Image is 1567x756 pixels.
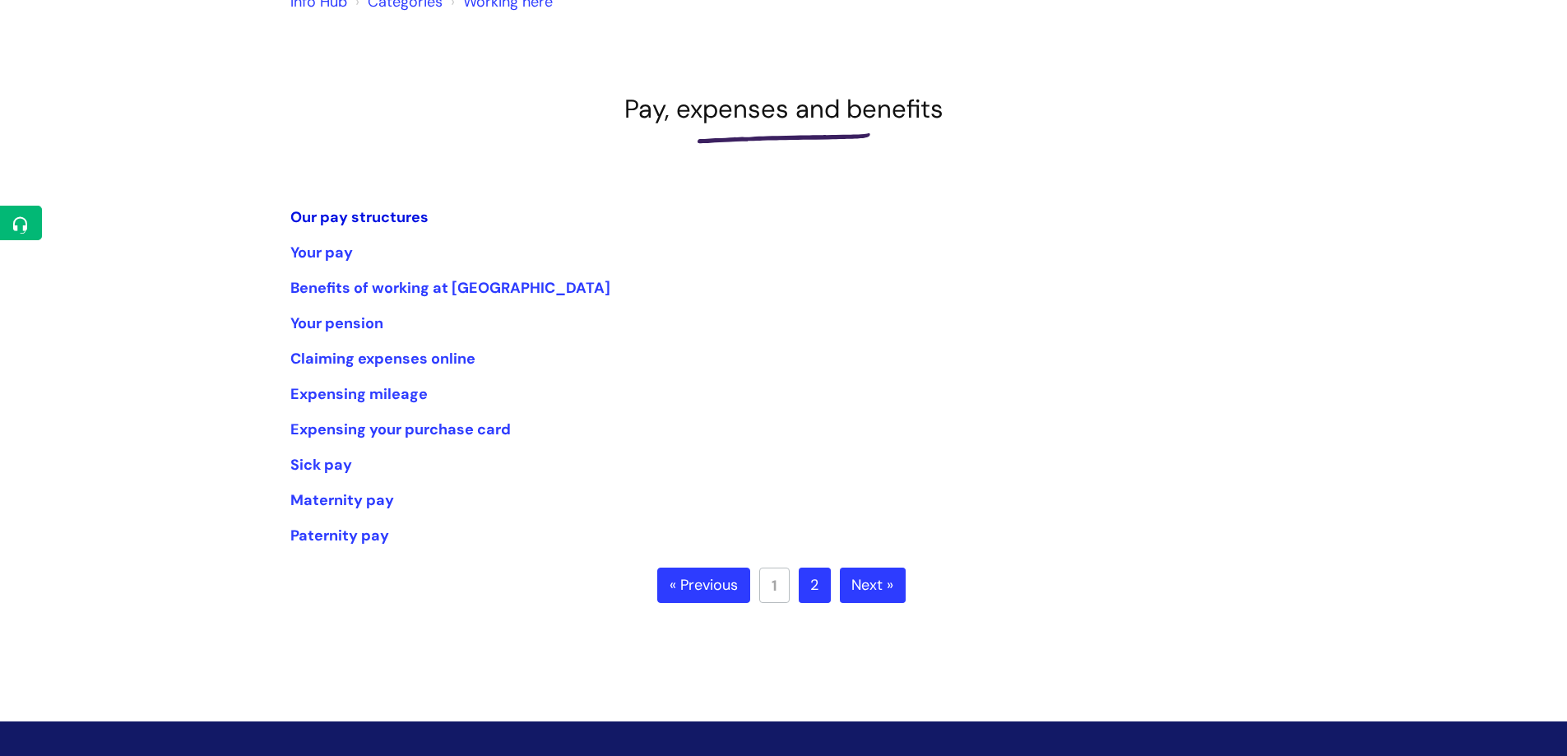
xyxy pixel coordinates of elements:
a: Expensing mileage [290,384,428,404]
a: Expensing your purchase card [290,420,511,439]
a: 2 [799,568,831,604]
a: Our pay structures [290,207,429,227]
a: Maternity pay [290,490,394,510]
a: Next » [840,568,906,604]
a: Your pay [290,243,353,262]
h1: Pay, expenses and benefits [290,94,1277,124]
a: Your pension [290,313,383,333]
a: Sick pay [290,455,352,475]
a: 1 [759,568,790,603]
a: « Previous [657,568,750,604]
a: Paternity pay [290,526,389,545]
a: Claiming expenses online [290,349,475,369]
a: Benefits of working at [GEOGRAPHIC_DATA] [290,278,610,298]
